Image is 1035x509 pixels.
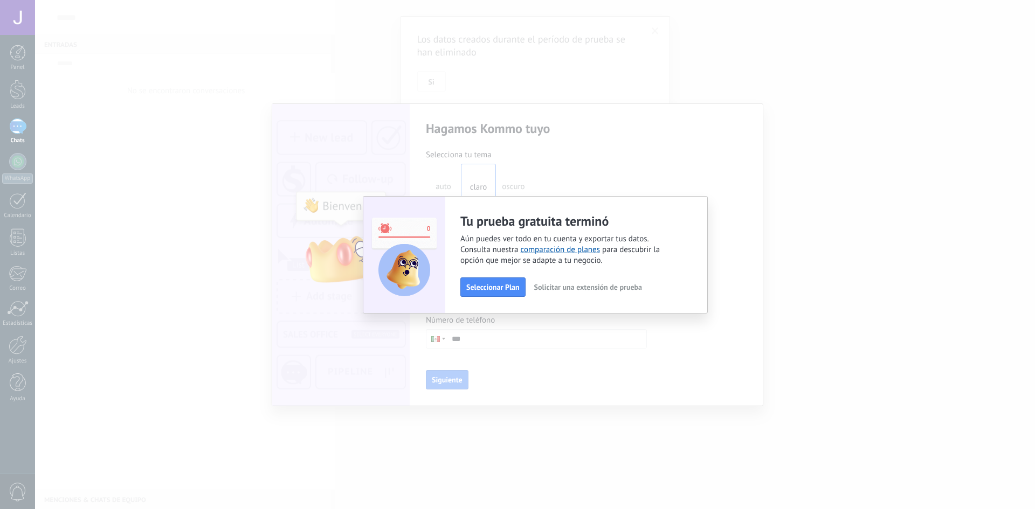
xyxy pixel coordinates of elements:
[466,283,520,291] span: Seleccionar Plan
[460,234,677,266] span: Aún puedes ver todo en tu cuenta y exportar tus datos. Consulta nuestra para descubrir la opción ...
[534,283,642,291] span: Solicitar una extensión de prueba
[460,277,526,297] button: Seleccionar Plan
[529,279,647,295] button: Solicitar una extensión de prueba
[460,213,677,229] h2: Tu prueba gratuita terminó
[520,245,600,255] a: comparación de planes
